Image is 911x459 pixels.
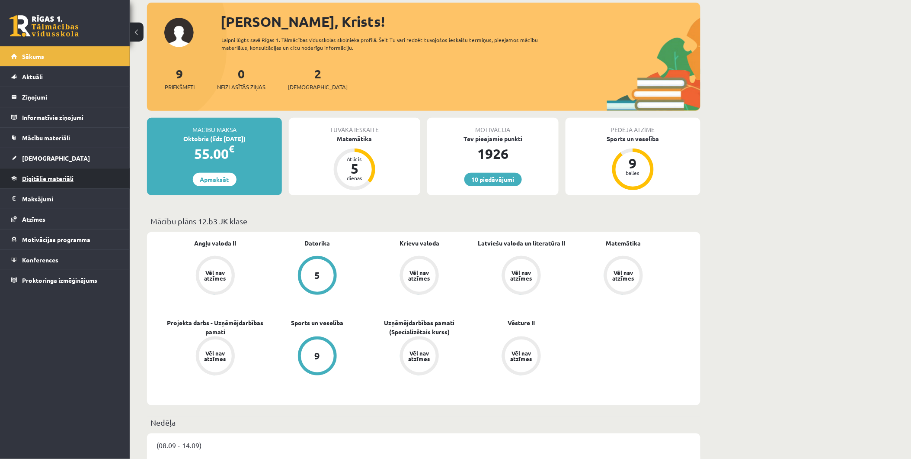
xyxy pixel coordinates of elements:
div: [PERSON_NAME], Krists! [221,11,700,32]
a: Vēl nav atzīmes [164,256,266,297]
div: 9 [620,156,646,170]
a: Digitālie materiāli [11,168,119,188]
a: 10 piedāvājumi [464,173,522,186]
a: Datorika [305,239,330,248]
a: Vēl nav atzīmes [572,256,674,297]
a: Motivācijas programma [11,229,119,249]
span: Atzīmes [22,215,45,223]
span: [DEMOGRAPHIC_DATA] [22,154,90,162]
a: Matemātika [606,239,641,248]
div: Motivācija [427,118,559,134]
a: 9 [266,336,368,377]
div: Matemātika [289,134,420,143]
p: Nedēļa [150,417,697,428]
div: Mācību maksa [147,118,282,134]
a: Vēl nav atzīmes [470,336,572,377]
div: Oktobris (līdz [DATE]) [147,134,282,143]
span: Mācību materiāli [22,134,70,142]
span: Aktuāli [22,73,43,81]
span: Sākums [22,52,44,60]
div: 55.00 [147,143,282,164]
div: balles [620,170,646,175]
div: Laipni lūgts savā Rīgas 1. Tālmācības vidusskolas skolnieka profilā. Šeit Tu vari redzēt tuvojošo... [221,36,553,52]
a: Informatīvie ziņojumi [11,107,119,127]
div: 1926 [427,143,559,164]
a: Latviešu valoda un literatūra II [478,239,565,248]
a: Sports un veselība 9 balles [566,134,700,191]
a: Ziņojumi [11,87,119,107]
div: Atlicis [342,156,368,162]
a: Mācību materiāli [11,128,119,148]
div: Vēl nav atzīmes [509,350,534,362]
a: Matemātika Atlicis 5 dienas [289,134,420,191]
a: Projekta darbs - Uzņēmējdarbības pamati [164,318,266,336]
legend: Maksājumi [22,189,119,209]
span: Motivācijas programma [22,236,90,243]
a: [DEMOGRAPHIC_DATA] [11,148,119,168]
div: 5 [315,271,320,280]
span: Proktoringa izmēģinājums [22,276,97,284]
a: Atzīmes [11,209,119,229]
div: Pēdējā atzīme [566,118,700,134]
a: Sākums [11,46,119,66]
div: 9 [315,351,320,361]
span: [DEMOGRAPHIC_DATA] [288,83,348,91]
span: Konferences [22,256,58,264]
div: Vēl nav atzīmes [203,350,227,362]
div: Vēl nav atzīmes [509,270,534,281]
span: € [229,142,235,155]
span: Priekšmeti [165,83,195,91]
div: Vēl nav atzīmes [611,270,636,281]
a: Apmaksāt [193,173,237,186]
a: 0Neizlasītās ziņas [217,66,265,91]
p: Mācību plāns 12.b3 JK klase [150,215,697,227]
legend: Informatīvie ziņojumi [22,107,119,127]
div: dienas [342,175,368,181]
a: Vēsture II [508,318,535,327]
div: Tev pieejamie punkti [427,134,559,143]
span: Digitālie materiāli [22,175,74,182]
div: 5 [342,162,368,175]
legend: Ziņojumi [22,87,119,107]
a: Vēl nav atzīmes [470,256,572,297]
a: 5 [266,256,368,297]
div: Vēl nav atzīmes [407,270,432,281]
a: Aktuāli [11,67,119,87]
a: Uzņēmējdarbības pamati (Specializētais kurss) [368,318,470,336]
a: Proktoringa izmēģinājums [11,270,119,290]
a: 9Priekšmeti [165,66,195,91]
a: Vēl nav atzīmes [164,336,266,377]
div: Vēl nav atzīmes [203,270,227,281]
div: Vēl nav atzīmes [407,350,432,362]
a: Rīgas 1. Tālmācības vidusskola [10,15,79,37]
a: Krievu valoda [400,239,439,248]
a: Angļu valoda II [195,239,237,248]
a: 2[DEMOGRAPHIC_DATA] [288,66,348,91]
a: Vēl nav atzīmes [368,256,470,297]
a: Vēl nav atzīmes [368,336,470,377]
a: Maksājumi [11,189,119,209]
a: Sports un veselība [291,318,344,327]
div: (08.09 - 14.09) [147,433,700,457]
span: Neizlasītās ziņas [217,83,265,91]
a: Konferences [11,250,119,270]
div: Tuvākā ieskaite [289,118,420,134]
div: Sports un veselība [566,134,700,143]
